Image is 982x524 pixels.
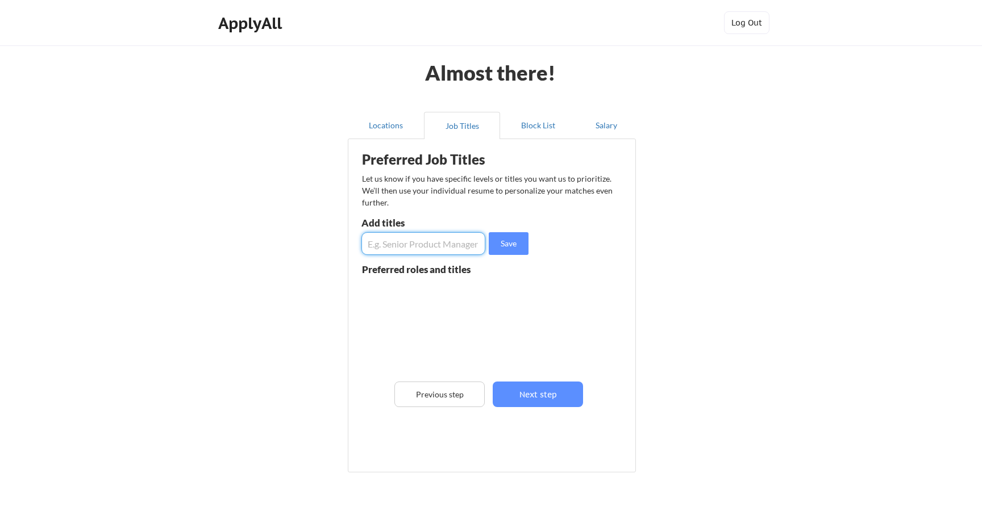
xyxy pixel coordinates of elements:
[724,11,769,34] button: Log Out
[411,62,569,83] div: Almost there!
[493,382,583,407] button: Next step
[424,112,500,139] button: Job Titles
[361,218,482,228] div: Add titles
[362,153,505,166] div: Preferred Job Titles
[362,265,485,274] div: Preferred roles and titles
[362,173,614,208] div: Let us know if you have specific levels or titles you want us to prioritize. We’ll then use your ...
[489,232,529,255] button: Save
[500,112,576,139] button: Block List
[348,112,424,139] button: Locations
[394,382,485,407] button: Previous step
[576,112,636,139] button: Salary
[218,14,285,33] div: ApplyAll
[361,232,485,255] input: E.g. Senior Product Manager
